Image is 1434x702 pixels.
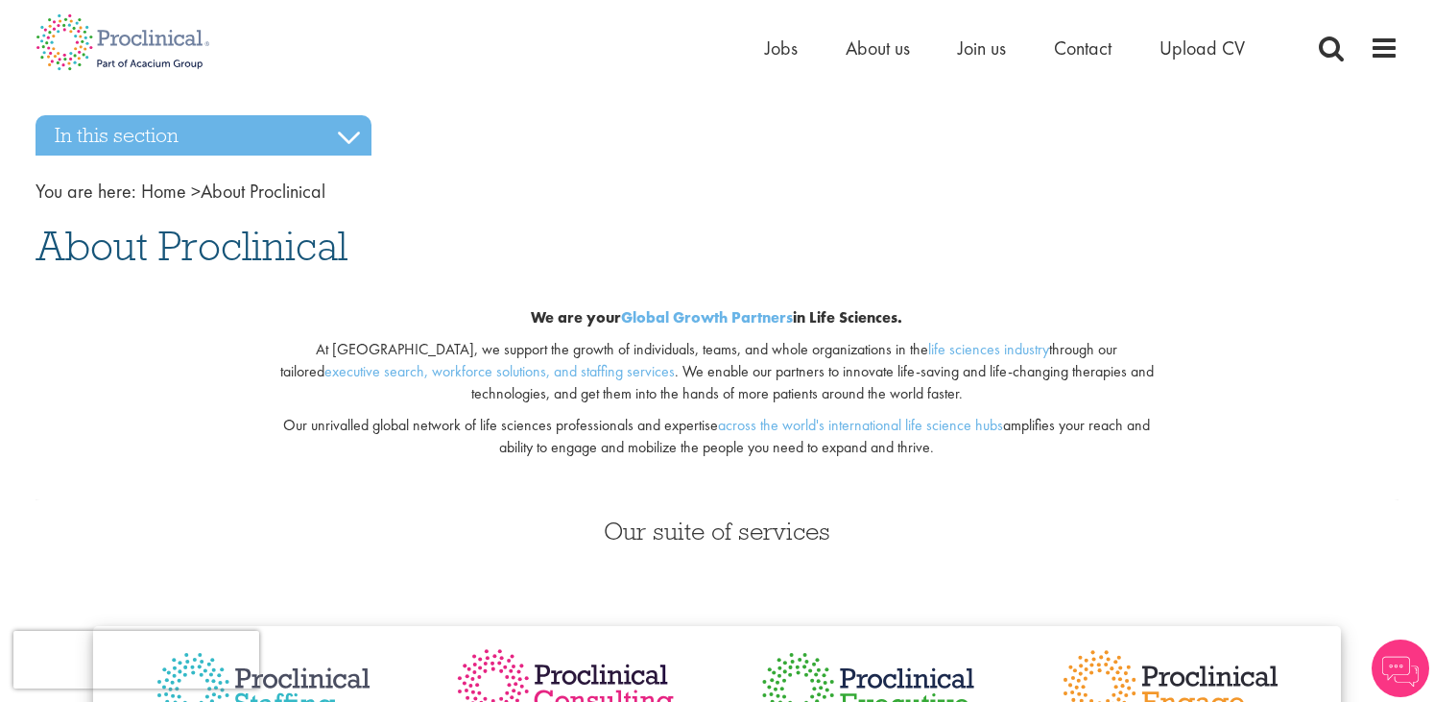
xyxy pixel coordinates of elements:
[531,307,902,327] b: We are your in Life Sciences.
[36,115,371,156] h3: In this section
[141,179,186,204] a: breadcrumb link to Home
[928,339,1049,359] a: life sciences industry
[36,519,1398,544] h3: Our suite of services
[1372,640,1429,697] img: Chatbot
[268,415,1167,459] p: Our unrivalled global network of life sciences professionals and expertise amplifies your reach a...
[765,36,798,61] a: Jobs
[191,179,201,204] span: >
[1159,36,1245,61] a: Upload CV
[621,307,793,327] a: Global Growth Partners
[141,179,325,204] span: About Proclinical
[846,36,910,61] a: About us
[36,220,347,272] span: About Proclinical
[36,179,136,204] span: You are here:
[958,36,1006,61] a: Join us
[268,339,1167,405] p: At [GEOGRAPHIC_DATA], we support the growth of individuals, teams, and whole organizations in the...
[324,361,675,381] a: executive search, workforce solutions, and staffing services
[1054,36,1111,61] a: Contact
[718,415,1003,435] a: across the world's international life science hubs
[13,631,259,689] iframe: reCAPTCHA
